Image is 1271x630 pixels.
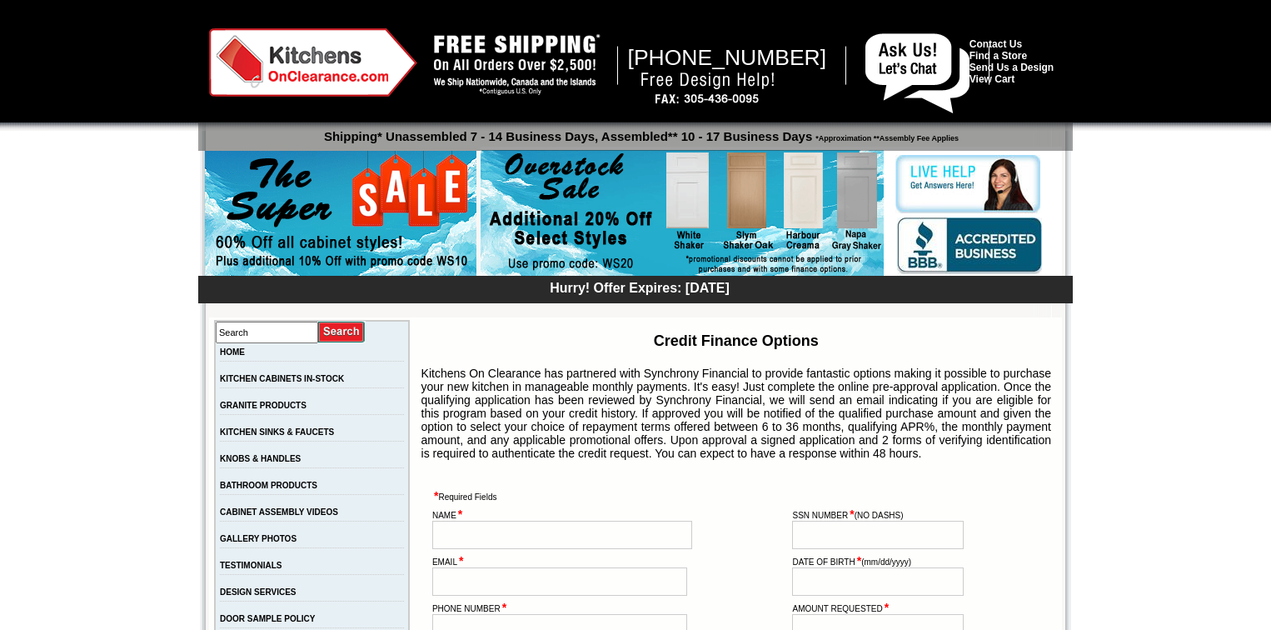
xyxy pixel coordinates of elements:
[790,506,965,551] td: SSN NUMBER (NO DASHS)
[812,130,959,142] span: *Approximation **Assembly Fee Applies
[318,321,366,343] input: Submit
[220,507,338,517] a: CABINET ASSEMBLY VIDEOS
[628,45,827,70] span: [PHONE_NUMBER]
[969,38,1022,50] a: Contact Us
[220,427,334,437] a: KITCHEN SINKS & FAUCETS
[969,73,1014,85] a: View Cart
[220,454,301,463] a: KNOBS & HANDLES
[413,332,1059,350] h2: Credit Finance Options
[969,62,1054,73] a: Send Us a Design
[220,587,297,597] a: DESIGN SERVICES
[431,487,1042,504] td: Required Fields
[431,552,689,597] td: EMAIL
[220,347,245,357] a: HOME
[969,50,1027,62] a: Find a Store
[220,534,297,543] a: GALLERY PHOTOS
[220,401,307,410] a: GRANITE PRODUCTS
[207,278,1073,296] div: Hurry! Offer Expires: [DATE]
[220,614,315,623] a: DOOR SAMPLE POLICY
[220,374,344,383] a: KITCHEN CABINETS IN-STOCK
[207,122,1073,143] p: Shipping* Unassembled 7 - 14 Business Days, Assembled** 10 - 17 Business Days
[209,28,417,97] img: Kitchens on Clearance Logo
[431,506,689,551] td: NAME
[220,481,317,490] a: BATHROOM PRODUCTS
[421,367,1051,460] div: Kitchens On Clearance has partnered with Synchrony Financial to provide fantastic options making ...
[790,552,965,597] td: DATE OF BIRTH (mm/dd/yyyy)
[220,561,282,570] a: TESTIMONIALS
